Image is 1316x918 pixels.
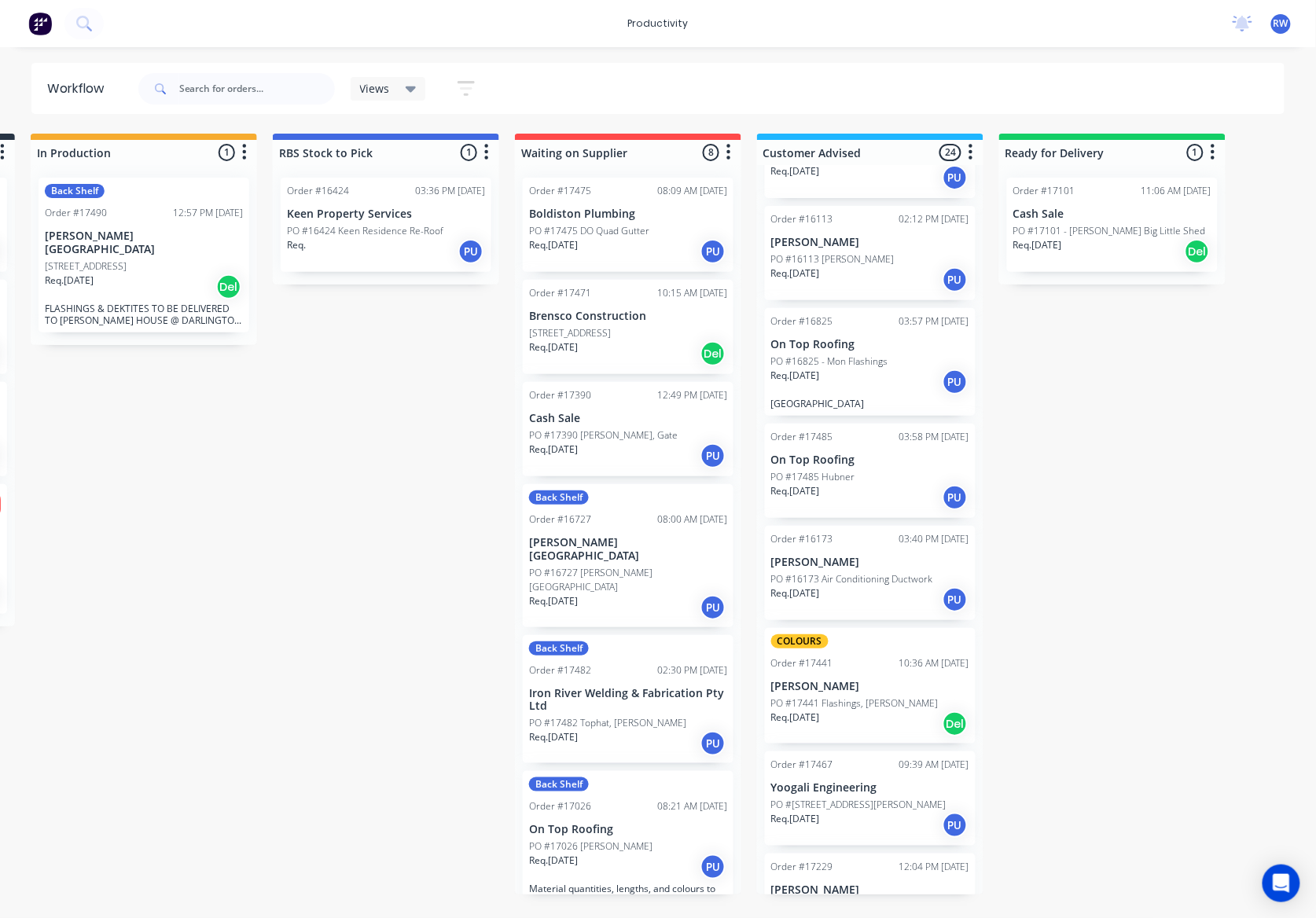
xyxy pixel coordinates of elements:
p: PO #17390 [PERSON_NAME], Gate [529,428,678,442]
p: Yoogali Engineering [771,781,969,795]
p: Iron River Welding & Fabrication Pty Ltd [529,687,727,714]
p: Req. [DATE] [771,369,820,383]
div: Order #17229 [771,860,833,874]
p: Req. [DATE] [771,586,820,600]
div: Order #17490 [45,206,107,220]
div: Del [216,274,241,299]
p: Req. [DATE] [771,711,820,725]
div: 02:12 PM [DATE] [899,212,969,226]
p: Req. [DATE] [529,442,578,457]
p: Keen Property Services [287,207,485,221]
p: Req. [DATE] [529,340,578,354]
div: Order #16424 [287,184,349,198]
div: Del [943,711,968,736]
p: [GEOGRAPHIC_DATA] [771,398,969,409]
div: Back ShelfOrder #1702608:21 AM [DATE]On Top RoofingPO #17026 [PERSON_NAME]Req.[DATE]PUMaterial qu... [523,771,733,912]
p: Req. [DATE] [1013,238,1062,252]
div: Order #1748503:58 PM [DATE]On Top RoofingPO #17485 HubnerReq.[DATE]PU [765,424,976,518]
div: Del [700,341,726,366]
div: Back Shelf [529,777,589,791]
p: On Top Roofing [771,338,969,351]
div: Order #17485 [771,430,833,444]
div: PU [700,443,726,468]
div: Back ShelfOrder #1748202:30 PM [DATE]Iron River Welding & Fabrication Pty LtdPO #17482 Tophat, [P... [523,635,733,764]
p: Boldiston Plumbing [529,207,727,221]
p: [STREET_ADDRESS] [45,259,127,274]
div: PU [943,587,968,612]
div: Open Intercom Messenger [1263,865,1300,902]
div: PU [943,369,968,395]
div: Order #1739012:49 PM [DATE]Cash SalePO #17390 [PERSON_NAME], GateReq.[DATE]PU [523,382,733,476]
p: FLASHINGS & DEKTITES TO BE DELIVERED TO [PERSON_NAME] HOUSE @ DARLINGTON PT [DATE] 4th, ALONG WIT... [45,303,243,326]
p: On Top Roofing [529,823,727,836]
p: Cash Sale [1013,207,1211,221]
p: PO #17026 [PERSON_NAME] [529,839,652,854]
div: 02:30 PM [DATE] [657,663,727,677]
div: Order #16825 [771,314,833,329]
div: 03:36 PM [DATE] [415,184,485,198]
p: [PERSON_NAME] [771,883,969,897]
div: Back Shelf [529,490,589,505]
div: Order #17482 [529,663,591,677]
div: Order #1617303:40 PM [DATE][PERSON_NAME]PO #16173 Air Conditioning DuctworkReq.[DATE]PU [765,526,976,620]
div: Del [1185,239,1210,264]
div: COLOURS [771,634,829,648]
div: COLOURSOrder #1744110:36 AM [DATE][PERSON_NAME]PO #17441 Flashings, [PERSON_NAME]Req.[DATE]Del [765,628,976,744]
div: Back Shelf [45,184,105,198]
img: Factory [28,12,52,35]
p: [PERSON_NAME] [771,236,969,249]
p: [STREET_ADDRESS] [529,326,611,340]
div: 12:57 PM [DATE] [173,206,243,220]
p: Req. [DATE] [771,812,820,826]
div: PU [943,813,968,838]
div: Order #1682503:57 PM [DATE]On Top RoofingPO #16825 - Mon FlashingsReq.[DATE]PU[GEOGRAPHIC_DATA] [765,308,976,416]
div: 12:49 PM [DATE] [657,388,727,402]
div: 11:06 AM [DATE] [1141,184,1211,198]
p: PO #16825 - Mon Flashings [771,354,888,369]
p: PO #17475 DO Quad Gutter [529,224,649,238]
div: Order #16727 [529,512,591,527]
span: RW [1274,17,1288,31]
div: PU [700,731,726,756]
p: [PERSON_NAME][GEOGRAPHIC_DATA] [529,536,727,563]
div: 03:40 PM [DATE] [899,532,969,546]
div: Order #1747508:09 AM [DATE]Boldiston PlumbingPO #17475 DO Quad GutterReq.[DATE]PU [523,178,733,272]
p: [PERSON_NAME][GEOGRAPHIC_DATA] [45,229,243,256]
div: Order #16113 [771,212,833,226]
div: Order #1710111:06 AM [DATE]Cash SalePO #17101 - [PERSON_NAME] Big Little ShedReq.[DATE]Del [1007,178,1218,272]
p: Req. [DATE] [529,238,578,252]
p: Req. [DATE] [771,164,820,178]
div: Order #17471 [529,286,591,300]
div: PU [700,239,726,264]
div: 10:15 AM [DATE] [657,286,727,300]
div: 12:04 PM [DATE] [899,860,969,874]
p: Req. [287,238,306,252]
p: Req. [DATE] [529,730,578,744]
p: PO #17101 - [PERSON_NAME] Big Little Shed [1013,224,1206,238]
p: Cash Sale [529,412,727,425]
div: 10:36 AM [DATE] [899,656,969,670]
div: Order #17475 [529,184,591,198]
p: PO #[STREET_ADDRESS][PERSON_NAME] [771,798,947,812]
p: PO #16173 Air Conditioning Ductwork [771,572,933,586]
div: Order #1642403:36 PM [DATE]Keen Property ServicesPO #16424 Keen Residence Re-RoofReq.PU [281,178,491,272]
div: PU [700,854,726,879]
p: Req. [DATE] [45,274,94,288]
div: Order #17467 [771,758,833,772]
p: PO #16424 Keen Residence Re-Roof [287,224,443,238]
div: 09:39 AM [DATE] [899,758,969,772]
p: PO #16727 [PERSON_NAME][GEOGRAPHIC_DATA] [529,566,727,594]
div: 08:09 AM [DATE] [657,184,727,198]
p: Req. [DATE] [771,266,820,281]
p: PO #17482 Tophat, [PERSON_NAME] [529,716,686,730]
span: Views [360,80,390,97]
p: Req. [DATE] [529,854,578,868]
div: 08:00 AM [DATE] [657,512,727,527]
div: Order #1611302:12 PM [DATE][PERSON_NAME]PO #16113 [PERSON_NAME]Req.[DATE]PU [765,206,976,300]
p: Req. [DATE] [529,594,578,608]
div: PU [700,595,726,620]
div: Order #17026 [529,799,591,813]
p: [PERSON_NAME] [771,680,969,693]
div: productivity [620,12,697,35]
div: Back ShelfOrder #1749012:57 PM [DATE][PERSON_NAME][GEOGRAPHIC_DATA][STREET_ADDRESS]Req.[DATE]DelF... [39,178,249,332]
